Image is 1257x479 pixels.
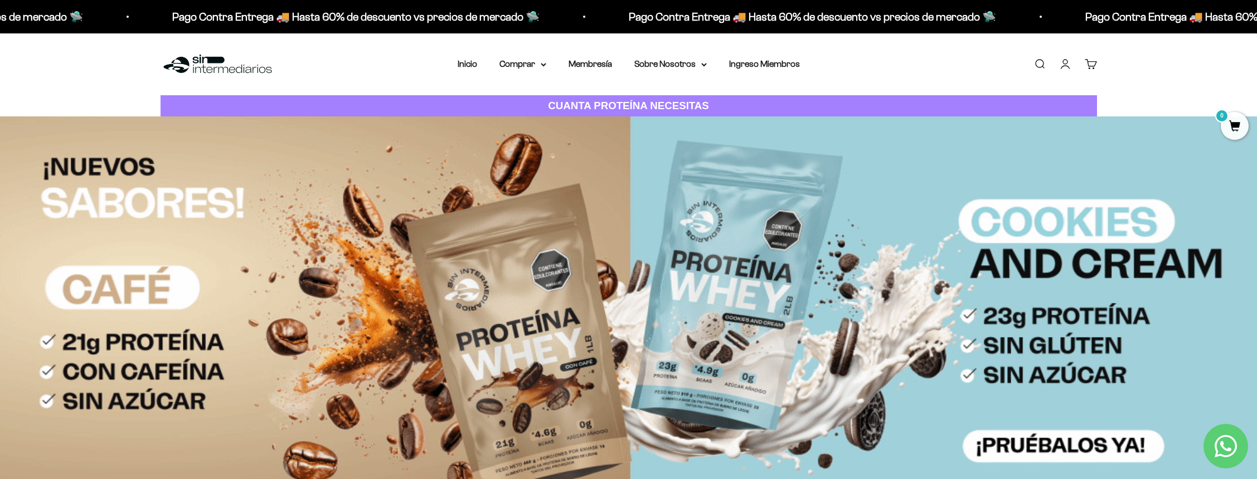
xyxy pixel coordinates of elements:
a: 0 [1221,121,1249,133]
a: Inicio [458,59,477,69]
mark: 0 [1215,109,1229,123]
a: Ingreso Miembros [729,59,800,69]
summary: Sobre Nosotros [634,57,707,71]
summary: Comprar [499,57,546,71]
a: Membresía [569,59,612,69]
a: CUANTA PROTEÍNA NECESITAS [161,95,1097,117]
strong: CUANTA PROTEÍNA NECESITAS [548,100,709,111]
p: Pago Contra Entrega 🚚 Hasta 60% de descuento vs precios de mercado 🛸 [627,8,994,26]
p: Pago Contra Entrega 🚚 Hasta 60% de descuento vs precios de mercado 🛸 [170,8,537,26]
